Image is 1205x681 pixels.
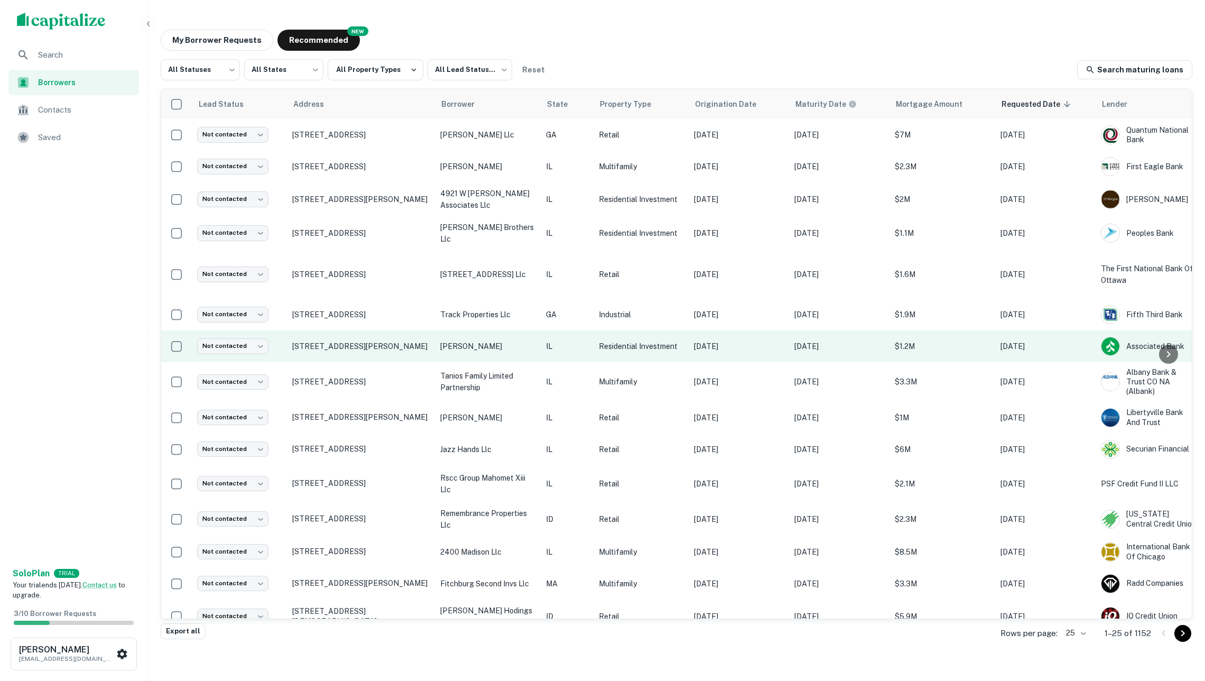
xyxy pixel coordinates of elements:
[694,546,784,558] p: [DATE]
[440,309,535,320] p: track properties llc
[440,472,535,495] p: rscc group mahomet xiii llc
[1105,627,1151,640] p: 1–25 of 1152
[1101,509,1196,528] div: [US_STATE] Central Credit Union
[546,161,588,172] p: IL
[292,228,430,238] p: [STREET_ADDRESS]
[1101,337,1119,355] img: picture
[197,476,268,491] div: Not contacted
[197,191,268,207] div: Not contacted
[1101,408,1196,427] div: Libertyville Bank And Trust
[1101,337,1196,356] div: Associated Bank
[8,97,139,123] div: Contacts
[599,194,683,205] p: Residential Investment
[8,42,139,68] div: Search
[1000,627,1058,640] p: Rows per page:
[794,578,884,590] p: [DATE]
[1101,190,1196,209] div: [PERSON_NAME]
[292,342,430,351] p: [STREET_ADDRESS][PERSON_NAME]
[38,104,133,116] span: Contacts
[1101,306,1119,324] img: picture
[192,89,287,119] th: Lead Status
[197,266,268,282] div: Not contacted
[794,309,884,320] p: [DATE]
[1000,129,1090,141] p: [DATE]
[440,222,535,245] p: [PERSON_NAME] brothers llc
[440,129,535,141] p: [PERSON_NAME] llc
[546,546,588,558] p: IL
[1101,125,1196,144] div: Quantum National Bank
[694,478,784,490] p: [DATE]
[895,309,990,320] p: $1.9M
[895,129,990,141] p: $7M
[197,609,268,624] div: Not contacted
[995,89,1096,119] th: Requested Date
[1152,596,1205,647] div: Chat Widget
[1000,444,1090,455] p: [DATE]
[1101,608,1119,625] img: picture
[197,127,268,142] div: Not contacted
[1101,190,1119,208] img: picture
[292,162,430,171] p: [STREET_ADDRESS]
[292,514,430,523] p: [STREET_ADDRESS]
[546,227,588,239] p: IL
[440,444,535,455] p: jazz hands llc
[599,227,683,239] p: Residential Investment
[328,59,423,80] button: All Property Types
[1000,478,1090,490] p: [DATE]
[1101,305,1196,324] div: Fifth Third Bank
[1000,513,1090,525] p: [DATE]
[1101,224,1196,243] div: Peoples Bank
[1000,340,1090,352] p: [DATE]
[1077,60,1192,79] a: Search maturing loans
[13,568,50,578] strong: Solo Plan
[440,161,535,172] p: [PERSON_NAME]
[1000,194,1090,205] p: [DATE]
[8,125,139,150] div: Saved
[13,567,50,580] a: SoloPlan
[789,89,889,119] th: Maturity dates displayed may be estimated. Please contact the lender for the most accurate maturi...
[197,307,268,322] div: Not contacted
[441,98,488,111] span: Borrower
[694,227,784,239] p: [DATE]
[599,478,683,490] p: Retail
[1101,157,1196,176] div: First Eagle Bank
[197,225,268,241] div: Not contacted
[161,30,273,51] button: My Borrower Requests
[198,98,257,111] span: Lead Status
[694,444,784,455] p: [DATE]
[795,98,857,110] div: Maturity dates displayed may be estimated. Please contact the lender for the most accurate maturi...
[694,412,784,424] p: [DATE]
[197,374,268,390] div: Not contacted
[889,89,995,119] th: Mortgage Amount
[1101,543,1119,561] img: picture
[1101,574,1196,593] div: Radd Companies
[1002,98,1074,111] span: Requested Date
[197,410,268,425] div: Not contacted
[546,412,588,424] p: IL
[1102,98,1141,111] span: Lender
[292,578,430,588] p: [STREET_ADDRESS][PERSON_NAME]
[599,376,683,388] p: Multifamily
[292,377,430,386] p: [STREET_ADDRESS]
[795,98,870,110] span: Maturity dates displayed may be estimated. Please contact the lender for the most accurate maturi...
[599,340,683,352] p: Residential Investment
[895,546,990,558] p: $8.5M
[244,56,323,84] div: All States
[1096,89,1201,119] th: Lender
[600,98,665,111] span: Property Type
[197,511,268,527] div: Not contacted
[599,269,683,280] p: Retail
[546,444,588,455] p: IL
[594,89,689,119] th: Property Type
[292,270,430,279] p: [STREET_ADDRESS]
[440,412,535,424] p: [PERSON_NAME]
[292,478,430,488] p: [STREET_ADDRESS]
[599,513,683,525] p: Retail
[541,89,594,119] th: State
[292,195,430,204] p: [STREET_ADDRESS][PERSON_NAME]
[1000,578,1090,590] p: [DATE]
[546,340,588,352] p: IL
[694,161,784,172] p: [DATE]
[794,194,884,205] p: [DATE]
[440,269,535,280] p: [STREET_ADDRESS] llc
